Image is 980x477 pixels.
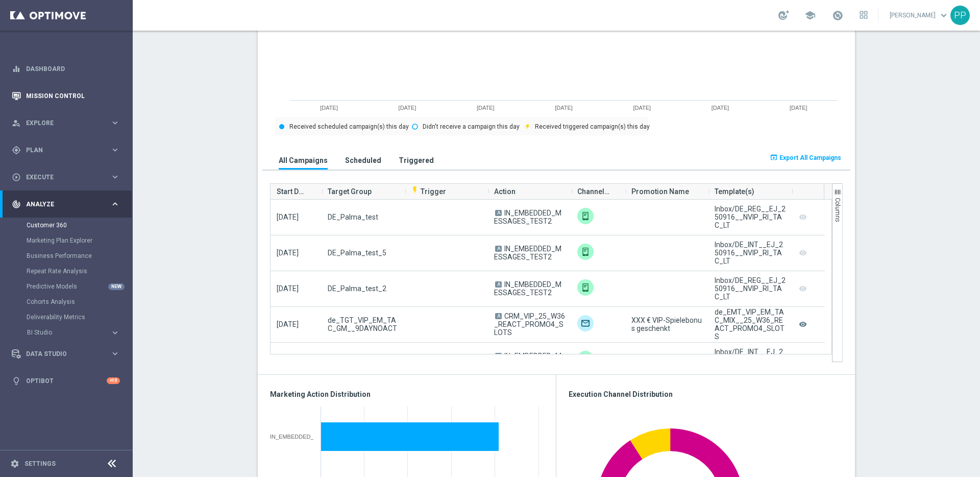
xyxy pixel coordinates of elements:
[26,201,110,207] span: Analyze
[577,315,594,331] img: Optimail
[712,105,729,111] text: [DATE]
[495,246,502,252] span: A
[494,312,565,337] span: CRM_VIP_25_W36_REACT_PROMO4_SLOTS
[27,264,132,279] div: Repeat Rate Analysis
[494,352,561,368] span: IN_EMBEDDED_MESSAGES_TEST2
[26,120,110,126] span: Explore
[495,281,502,288] span: A
[110,199,120,209] i: keyboard_arrow_right
[27,233,132,248] div: Marketing Plan Explorer
[12,173,110,182] div: Execute
[26,82,120,109] a: Mission Control
[834,198,841,222] span: Columns
[12,376,21,386] i: lightbulb
[26,147,110,153] span: Plan
[12,118,21,128] i: person_search
[277,284,299,293] span: [DATE]
[27,298,106,306] a: Cohorts Analysis
[411,186,419,194] i: flash_on
[328,181,372,202] span: Target Group
[631,181,689,202] span: Promotion Name
[715,276,786,301] div: Inbox/DE_REG__EJ_250916__NVIP_RI_TAC_LT
[27,248,132,264] div: Business Performance
[399,105,416,111] text: [DATE]
[12,173,21,182] i: play_circle_outline
[12,200,21,209] i: track_changes
[277,249,299,257] span: [DATE]
[423,123,520,130] text: Didn't receive a campaign this day
[779,154,841,161] span: Export All Campaigns
[494,181,516,202] span: Action
[411,187,446,196] span: Trigger
[27,279,132,294] div: Predictive Models
[11,377,120,385] button: lightbulb Optibot +10
[27,282,106,291] a: Predictive Models
[577,181,611,202] span: Channel(s)
[569,390,843,399] h3: Execution Channel Distribution
[270,434,313,440] div: IN_EMBEDDED_MESSAGES_TEST2
[12,146,21,155] i: gps_fixed
[345,156,381,165] h3: Scheduled
[577,208,594,224] img: Embedded Messaging
[342,151,384,170] button: Scheduled
[27,267,106,275] a: Repeat Rate Analysis
[577,351,594,367] img: Embedded Messaging
[555,105,573,111] text: [DATE]
[110,328,120,338] i: keyboard_arrow_right
[790,105,807,111] text: [DATE]
[277,320,299,328] span: [DATE]
[715,308,786,341] div: de_EMT_VIP_EM_TAC_MIX__25_W36_REACT_PROMO4_SLOTS
[768,151,843,165] button: open_in_browser Export All Campaigns
[110,172,120,182] i: keyboard_arrow_right
[12,82,120,109] div: Mission Control
[320,105,338,111] text: [DATE]
[396,151,436,170] button: Triggered
[27,294,132,309] div: Cohorts Analysis
[110,349,120,359] i: keyboard_arrow_right
[11,173,120,181] div: play_circle_outline Execute keyboard_arrow_right
[26,174,110,180] span: Execute
[938,10,949,21] span: keyboard_arrow_down
[11,92,120,100] button: Mission Control
[631,316,702,332] span: XXX € VIP-Spielebonus geschenkt
[577,244,594,260] img: Embedded Messaging
[494,245,561,261] span: IN_EMBEDDED_MESSAGES_TEST2
[798,318,808,331] i: remove_red_eye
[27,218,132,233] div: Customer 360
[12,146,110,155] div: Plan
[12,349,110,359] div: Data Studio
[27,328,120,337] div: BI Studio keyboard_arrow_right
[27,313,106,321] a: Deliverability Metrics
[11,200,120,208] button: track_changes Analyze keyboard_arrow_right
[27,325,132,340] div: BI Studio
[27,329,100,336] span: BI Studio
[11,119,120,127] div: person_search Explore keyboard_arrow_right
[328,249,386,257] span: DE_Palma_test_5
[495,353,502,359] span: A
[107,377,120,384] div: +10
[11,65,120,73] div: equalizer Dashboard
[24,461,56,467] a: Settings
[289,123,409,130] text: Received scheduled campaign(s) this day
[889,8,950,23] a: [PERSON_NAME]keyboard_arrow_down
[633,105,651,111] text: [DATE]
[328,316,399,332] span: de_TGT_VIP_EM_TAC_GM__9DAYNOACT
[12,118,110,128] div: Explore
[110,118,120,128] i: keyboard_arrow_right
[715,181,754,202] span: Template(s)
[804,10,816,21] span: school
[715,348,786,372] div: Inbox/DE_INT__EJ_250912__NVIP_RI_TAC_LT
[11,146,120,154] button: gps_fixed Plan keyboard_arrow_right
[11,350,120,358] button: Data Studio keyboard_arrow_right
[770,153,778,161] i: open_in_browser
[495,313,502,319] span: A
[535,123,650,130] text: Received triggered campaign(s) this day
[12,55,120,82] div: Dashboard
[26,55,120,82] a: Dashboard
[26,367,107,394] a: Optibot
